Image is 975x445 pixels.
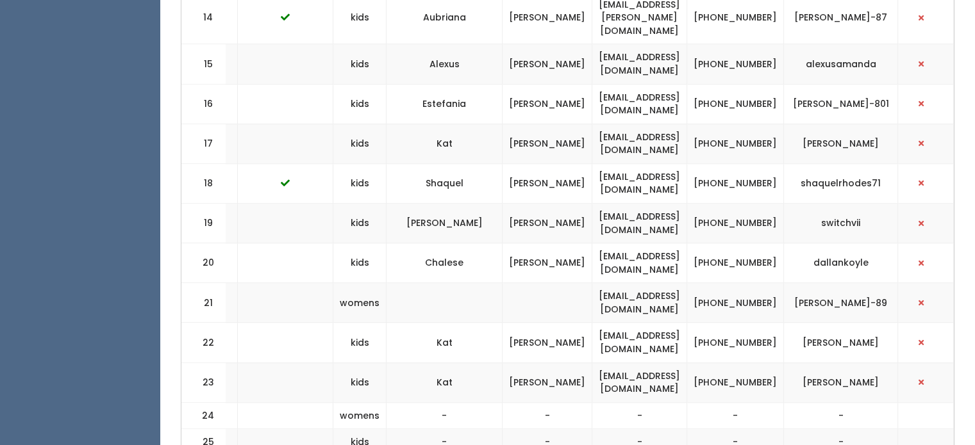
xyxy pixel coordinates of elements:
[687,283,784,323] td: [PHONE_NUMBER]
[503,362,592,402] td: [PERSON_NAME]
[387,124,503,163] td: Kat
[333,84,387,124] td: kids
[592,44,687,84] td: [EMAIL_ADDRESS][DOMAIN_NAME]
[181,84,226,124] td: 16
[387,402,503,429] td: -
[592,362,687,402] td: [EMAIL_ADDRESS][DOMAIN_NAME]
[333,362,387,402] td: kids
[333,402,387,429] td: womens
[333,204,387,243] td: kids
[687,84,784,124] td: [PHONE_NUMBER]
[387,163,503,203] td: Shaquel
[592,402,687,429] td: -
[592,323,687,362] td: [EMAIL_ADDRESS][DOMAIN_NAME]
[181,124,226,163] td: 17
[387,84,503,124] td: Estefania
[387,243,503,283] td: Chalese
[687,124,784,163] td: [PHONE_NUMBER]
[181,243,226,283] td: 20
[784,124,898,163] td: [PERSON_NAME]
[784,44,898,84] td: alexusamanda
[503,84,592,124] td: [PERSON_NAME]
[387,204,503,243] td: [PERSON_NAME]
[181,323,226,362] td: 22
[687,243,784,283] td: [PHONE_NUMBER]
[687,323,784,362] td: [PHONE_NUMBER]
[687,204,784,243] td: [PHONE_NUMBER]
[592,163,687,203] td: [EMAIL_ADDRESS][DOMAIN_NAME]
[784,84,898,124] td: [PERSON_NAME]-801
[503,402,592,429] td: -
[503,163,592,203] td: [PERSON_NAME]
[387,362,503,402] td: Kat
[592,124,687,163] td: [EMAIL_ADDRESS][DOMAIN_NAME]
[687,402,784,429] td: -
[687,163,784,203] td: [PHONE_NUMBER]
[592,204,687,243] td: [EMAIL_ADDRESS][DOMAIN_NAME]
[181,402,226,429] td: 24
[784,163,898,203] td: shaquelrhodes71
[333,44,387,84] td: kids
[784,362,898,402] td: [PERSON_NAME]
[784,323,898,362] td: [PERSON_NAME]
[503,243,592,283] td: [PERSON_NAME]
[503,44,592,84] td: [PERSON_NAME]
[181,163,226,203] td: 18
[592,283,687,323] td: [EMAIL_ADDRESS][DOMAIN_NAME]
[503,323,592,362] td: [PERSON_NAME]
[181,44,226,84] td: 15
[687,44,784,84] td: [PHONE_NUMBER]
[592,243,687,283] td: [EMAIL_ADDRESS][DOMAIN_NAME]
[503,204,592,243] td: [PERSON_NAME]
[503,124,592,163] td: [PERSON_NAME]
[387,44,503,84] td: Alexus
[181,362,226,402] td: 23
[784,243,898,283] td: dallankoyle
[784,204,898,243] td: switchvii
[333,163,387,203] td: kids
[333,283,387,323] td: womens
[333,243,387,283] td: kids
[181,204,226,243] td: 19
[687,362,784,402] td: [PHONE_NUMBER]
[592,84,687,124] td: [EMAIL_ADDRESS][DOMAIN_NAME]
[181,283,226,323] td: 21
[784,283,898,323] td: [PERSON_NAME]-89
[387,323,503,362] td: Kat
[333,323,387,362] td: kids
[333,124,387,163] td: kids
[784,402,898,429] td: -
